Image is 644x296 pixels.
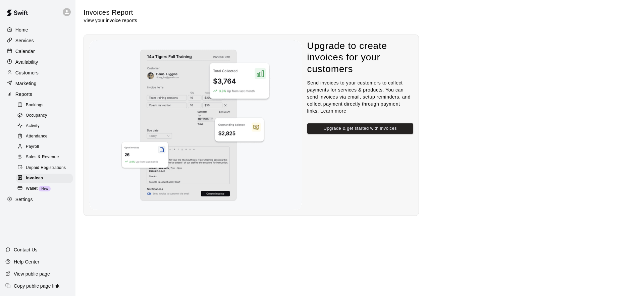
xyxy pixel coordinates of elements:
span: Invoices [26,175,43,182]
div: Sales & Revenue [16,153,73,162]
div: Bookings [16,101,73,110]
p: Customers [15,69,39,76]
p: Contact Us [14,246,38,253]
p: View public page [14,271,50,277]
a: Sales & Revenue [16,152,75,163]
div: Invoices [16,174,73,183]
div: Unpaid Registrations [16,163,73,173]
a: Calendar [5,46,70,56]
button: Upgrade & get started with Invoices [307,123,413,134]
a: Unpaid Registrations [16,163,75,173]
p: Marketing [15,80,37,87]
span: Attendance [26,133,48,140]
span: Bookings [26,102,44,109]
span: Payroll [26,143,39,150]
div: Attendance [16,132,73,141]
div: WalletNew [16,184,73,193]
a: Activity [16,121,75,131]
a: Reports [5,89,70,99]
a: Occupancy [16,110,75,121]
p: Services [15,37,34,44]
p: Calendar [15,48,35,55]
div: Activity [16,121,73,131]
h4: Upgrade to create invoices for your customers [307,40,413,75]
a: Learn more [320,108,346,114]
p: Settings [15,196,33,203]
a: Settings [5,195,70,205]
span: Activity [26,123,40,129]
div: Occupancy [16,111,73,120]
p: View your invoice reports [84,17,137,24]
a: Home [5,25,70,35]
span: New [39,187,51,190]
span: Send invoices to your customers to collect payments for services & products. You can send invoice... [307,80,411,114]
span: Unpaid Registrations [26,165,66,171]
a: Customers [5,68,70,78]
a: Marketing [5,78,70,88]
p: Availability [15,59,38,65]
span: Occupancy [26,112,47,119]
p: Copy public page link [14,283,59,289]
img: Nothing to see here [89,40,302,210]
a: Availability [5,57,70,67]
a: Invoices [16,173,75,183]
p: Home [15,26,28,33]
span: Sales & Revenue [26,154,59,161]
a: Attendance [16,131,75,142]
span: Wallet [26,185,38,192]
a: Payroll [16,142,75,152]
a: Services [5,36,70,46]
h5: Invoices Report [84,8,137,17]
a: WalletNew [16,183,75,194]
div: Payroll [16,142,73,152]
a: Bookings [16,100,75,110]
p: Reports [15,91,32,98]
p: Help Center [14,258,39,265]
